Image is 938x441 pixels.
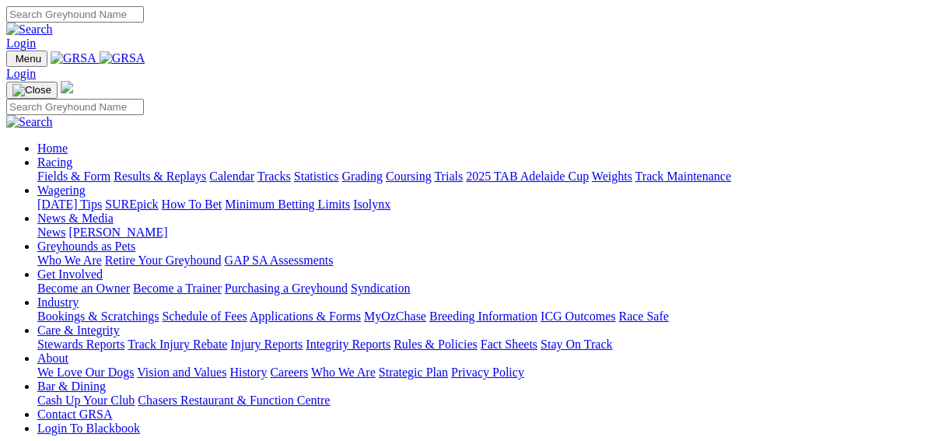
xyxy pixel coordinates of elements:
a: Calendar [209,170,254,183]
a: Isolynx [353,198,390,211]
a: MyOzChase [364,310,426,323]
a: About [37,352,68,365]
a: We Love Our Dogs [37,366,134,379]
img: GRSA [51,51,96,65]
a: Bookings & Scratchings [37,310,159,323]
a: Integrity Reports [306,338,390,351]
a: Care & Integrity [37,324,120,337]
a: Syndication [351,282,410,295]
a: Greyhounds as Pets [37,240,135,253]
a: Contact GRSA [37,408,112,421]
a: Cash Up Your Club [37,394,135,407]
a: Wagering [37,184,86,197]
input: Search [6,6,144,23]
a: Grading [342,170,383,183]
a: Fields & Form [37,170,110,183]
a: GAP SA Assessments [225,254,334,267]
a: [DATE] Tips [37,198,102,211]
a: Industry [37,296,79,309]
a: Tracks [257,170,291,183]
a: Rules & Policies [394,338,478,351]
a: Fact Sheets [481,338,537,351]
a: Race Safe [618,310,668,323]
a: Become an Owner [37,282,130,295]
div: Greyhounds as Pets [37,254,932,268]
a: Breeding Information [429,310,537,323]
a: Track Injury Rebate [128,338,227,351]
a: Purchasing a Greyhound [225,282,348,295]
a: Stewards Reports [37,338,124,351]
img: Close [12,84,51,96]
a: 2025 TAB Adelaide Cup [466,170,589,183]
input: Search [6,99,144,115]
a: Bar & Dining [37,380,106,393]
a: Retire Your Greyhound [105,254,222,267]
div: Get Involved [37,282,932,296]
a: Statistics [294,170,339,183]
span: Menu [16,53,41,65]
a: Results & Replays [114,170,206,183]
a: [PERSON_NAME] [68,226,167,239]
a: Track Maintenance [635,170,731,183]
div: News & Media [37,226,932,240]
a: Home [37,142,68,155]
a: Stay On Track [541,338,612,351]
div: Racing [37,170,932,184]
a: Who We Are [311,366,376,379]
a: Applications & Forms [250,310,361,323]
img: GRSA [100,51,145,65]
a: ICG Outcomes [541,310,615,323]
div: Industry [37,310,932,324]
div: Wagering [37,198,932,212]
a: Schedule of Fees [162,310,247,323]
img: logo-grsa-white.png [61,81,73,93]
div: Bar & Dining [37,394,932,408]
a: Become a Trainer [133,282,222,295]
a: Racing [37,156,72,169]
a: Injury Reports [230,338,303,351]
div: Care & Integrity [37,338,932,352]
img: Search [6,115,53,129]
a: News [37,226,65,239]
a: SUREpick [105,198,158,211]
button: Toggle navigation [6,82,58,99]
button: Toggle navigation [6,51,47,67]
a: Vision and Values [137,366,226,379]
a: How To Bet [162,198,222,211]
a: Login [6,67,36,80]
a: Login [6,37,36,50]
div: About [37,366,932,380]
a: Minimum Betting Limits [225,198,350,211]
a: Who We Are [37,254,102,267]
a: Weights [592,170,632,183]
a: Get Involved [37,268,103,281]
a: Coursing [386,170,432,183]
a: Strategic Plan [379,366,448,379]
a: Chasers Restaurant & Function Centre [138,394,330,407]
a: Privacy Policy [451,366,524,379]
a: History [229,366,267,379]
a: Login To Blackbook [37,422,140,435]
a: Careers [270,366,308,379]
img: Search [6,23,53,37]
a: News & Media [37,212,114,225]
a: Trials [434,170,463,183]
